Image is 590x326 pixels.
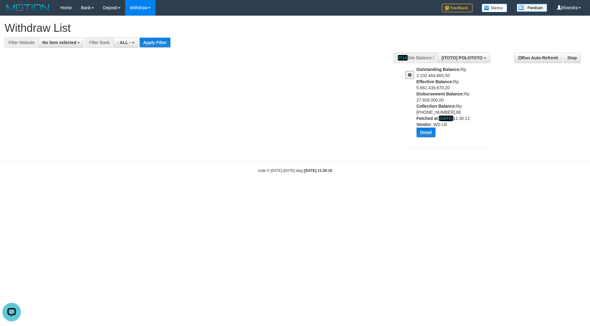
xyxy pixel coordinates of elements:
button: Open LiveChat chat widget [2,2,21,21]
span: [ITOTO] POLOTOTO [442,55,483,60]
img: Button%20Memo.svg [482,4,507,12]
span: - ALL - [117,40,131,45]
button: Apply Filter [140,38,170,47]
button: [ITOTO] POLOTOTO [438,53,490,63]
small: code © [DATE]-[DATE] dwg | [258,169,332,173]
div: Rp 2.102.464.865,50 Rp 5.662.439.670,20 Rp 27.928.000,00 Rp [PHONE_NUMBER],86 : 11:30:12 : WD LB [416,66,493,142]
b: Disbursement Balance: [416,91,464,96]
div: Site Balance / [394,53,438,63]
a: Run Auto-Refresh [514,53,562,63]
button: - ALL - [113,37,138,48]
b: Effective Balance: [416,79,454,84]
h1: Withdraw List [5,22,387,34]
b: Vendor [416,122,431,127]
img: Feedback.jpg [442,4,472,12]
b: Outstanding Balance: [416,67,461,72]
img: panduan.png [517,4,547,12]
a: Stop [563,53,581,63]
div: Filter Bank [85,37,113,48]
div: Filter Website [5,37,38,48]
span: No item selected [42,40,76,45]
strong: [DATE] 11:30:10 [304,169,332,173]
img: MOTION_logo.png [5,3,51,12]
em: [DATE] [439,116,453,121]
button: Detail [416,128,435,137]
em: PGA [398,55,408,61]
b: Collection Balance: [416,104,456,109]
b: Fetched at [416,116,438,121]
button: No item selected [38,37,84,48]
